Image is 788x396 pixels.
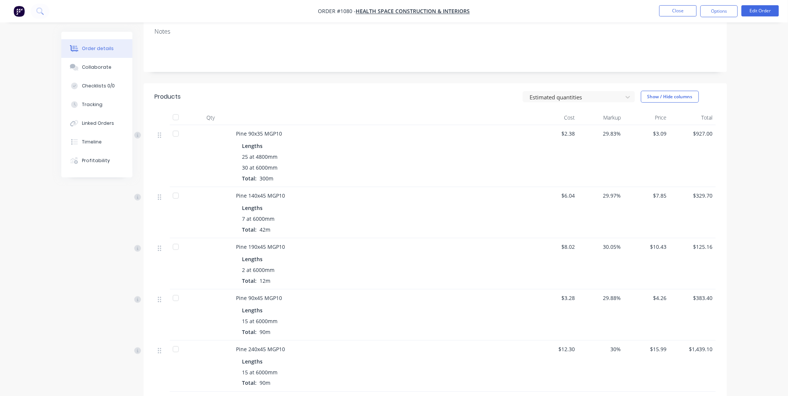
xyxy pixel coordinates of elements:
[624,110,670,125] div: Price
[82,45,114,52] div: Order details
[257,328,274,335] span: 90m
[13,6,25,17] img: Factory
[627,345,667,353] span: $15.99
[242,226,257,233] span: Total:
[536,294,576,302] span: $3.28
[700,5,738,17] button: Options
[242,175,257,182] span: Total:
[61,58,132,77] button: Collaborate
[242,317,278,325] span: 15 at 6000mm
[627,243,667,251] span: $10.43
[533,110,579,125] div: Cost
[581,243,621,251] span: 30.05%
[242,153,278,161] span: 25 at 4800mm
[61,133,132,151] button: Timeline
[242,215,275,223] span: 7 at 6000mm
[155,28,716,35] div: Notes
[61,114,132,133] button: Linked Orders
[242,266,275,274] span: 2 at 6000mm
[82,64,111,71] div: Collaborate
[257,380,274,387] span: 90m
[578,110,624,125] div: Markup
[242,204,263,212] span: Lengths
[673,243,713,251] span: $125.16
[61,39,132,58] button: Order details
[188,110,233,125] div: Qty
[627,294,667,302] span: $4.26
[356,8,470,15] a: Health Space Construction & Interiors
[82,139,102,145] div: Timeline
[61,151,132,170] button: Profitability
[581,192,621,199] span: 29.97%
[673,345,713,353] span: $1,439.10
[61,77,132,95] button: Checklists 0/0
[627,130,667,137] span: $3.09
[659,5,697,16] button: Close
[61,95,132,114] button: Tracking
[257,277,274,284] span: 12m
[673,294,713,302] span: $383.40
[257,175,277,182] span: 300m
[670,110,716,125] div: Total
[82,83,115,89] div: Checklists 0/0
[236,243,285,250] span: Pine 190x45 MGP10
[536,192,576,199] span: $6.04
[581,294,621,302] span: 29.88%
[536,130,576,137] span: $2.38
[242,358,263,365] span: Lengths
[742,5,779,16] button: Edit Order
[242,306,263,314] span: Lengths
[82,101,102,108] div: Tracking
[673,192,713,199] span: $329.70
[536,243,576,251] span: $8.02
[242,255,263,263] span: Lengths
[242,277,257,284] span: Total:
[641,91,699,103] button: Show / Hide columns
[242,380,257,387] span: Total:
[236,294,282,301] span: Pine 90x45 MGP10
[236,130,282,137] span: Pine 90x35 MGP10
[673,130,713,137] span: $927.00
[242,164,278,171] span: 30 at 6000mm
[236,346,285,353] span: Pine 240x45 MGP10
[242,142,263,150] span: Lengths
[536,345,576,353] span: $12.30
[627,192,667,199] span: $7.85
[581,130,621,137] span: 29.83%
[318,8,356,15] span: Order #1080 -
[155,92,181,101] div: Products
[581,345,621,353] span: 30%
[242,328,257,335] span: Total:
[236,192,285,199] span: Pine 140x45 MGP10
[82,157,110,164] div: Profitability
[82,120,114,127] div: Linked Orders
[257,226,274,233] span: 42m
[242,368,278,376] span: 15 at 6000mm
